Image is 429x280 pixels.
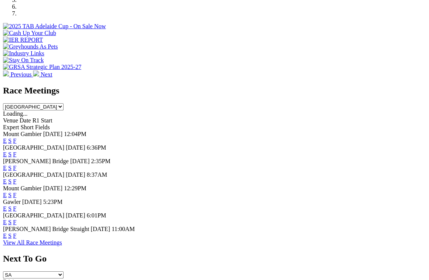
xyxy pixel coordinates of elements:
[66,144,85,151] span: [DATE]
[3,219,7,225] a: E
[3,144,64,151] span: [GEOGRAPHIC_DATA]
[8,192,12,198] a: S
[33,70,39,77] img: chevron-right-pager-white.svg
[3,254,426,264] h2: Next To Go
[3,86,426,96] h2: Race Meetings
[3,165,7,171] a: E
[3,212,64,219] span: [GEOGRAPHIC_DATA]
[3,43,58,50] img: Greyhounds As Pets
[3,64,81,70] img: GRSA Strategic Plan 2025-27
[43,131,63,137] span: [DATE]
[3,71,33,78] a: Previous
[3,30,56,37] img: Cash Up Your Club
[91,158,111,164] span: 2:35PM
[3,151,7,158] a: E
[3,199,21,205] span: Gawler
[8,219,12,225] a: S
[112,226,135,232] span: 11:00AM
[13,151,17,158] a: F
[20,117,31,124] span: Date
[3,23,106,30] img: 2025 TAB Adelaide Cup - On Sale Now
[8,178,12,185] a: S
[43,185,63,191] span: [DATE]
[64,131,86,137] span: 12:04PM
[8,233,12,239] a: S
[8,151,12,158] a: S
[13,192,17,198] a: F
[3,57,44,64] img: Stay On Track
[66,171,85,178] span: [DATE]
[3,124,19,130] span: Expert
[13,233,17,239] a: F
[3,70,9,77] img: chevron-left-pager-white.svg
[13,178,17,185] a: F
[3,110,27,117] span: Loading...
[41,71,52,78] span: Next
[87,171,107,178] span: 8:37AM
[3,50,44,57] img: Industry Links
[35,124,50,130] span: Fields
[3,37,43,43] img: IER REPORT
[13,165,17,171] a: F
[3,239,62,246] a: View All Race Meetings
[91,226,110,232] span: [DATE]
[21,124,34,130] span: Short
[3,205,7,212] a: E
[33,71,52,78] a: Next
[3,158,69,164] span: [PERSON_NAME] Bridge
[3,131,42,137] span: Mount Gambier
[22,199,42,205] span: [DATE]
[8,165,12,171] a: S
[13,138,17,144] a: F
[3,178,7,185] a: E
[3,226,89,232] span: [PERSON_NAME] Bridge Straight
[64,185,86,191] span: 12:29PM
[66,212,85,219] span: [DATE]
[13,219,17,225] a: F
[3,171,64,178] span: [GEOGRAPHIC_DATA]
[11,71,32,78] span: Previous
[3,233,7,239] a: E
[13,205,17,212] a: F
[3,192,7,198] a: E
[3,117,18,124] span: Venue
[8,205,12,212] a: S
[70,158,90,164] span: [DATE]
[43,199,63,205] span: 5:23PM
[87,212,106,219] span: 6:01PM
[3,185,42,191] span: Mount Gambier
[32,117,52,124] span: R1 Start
[87,144,106,151] span: 6:36PM
[8,138,12,144] a: S
[3,138,7,144] a: E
